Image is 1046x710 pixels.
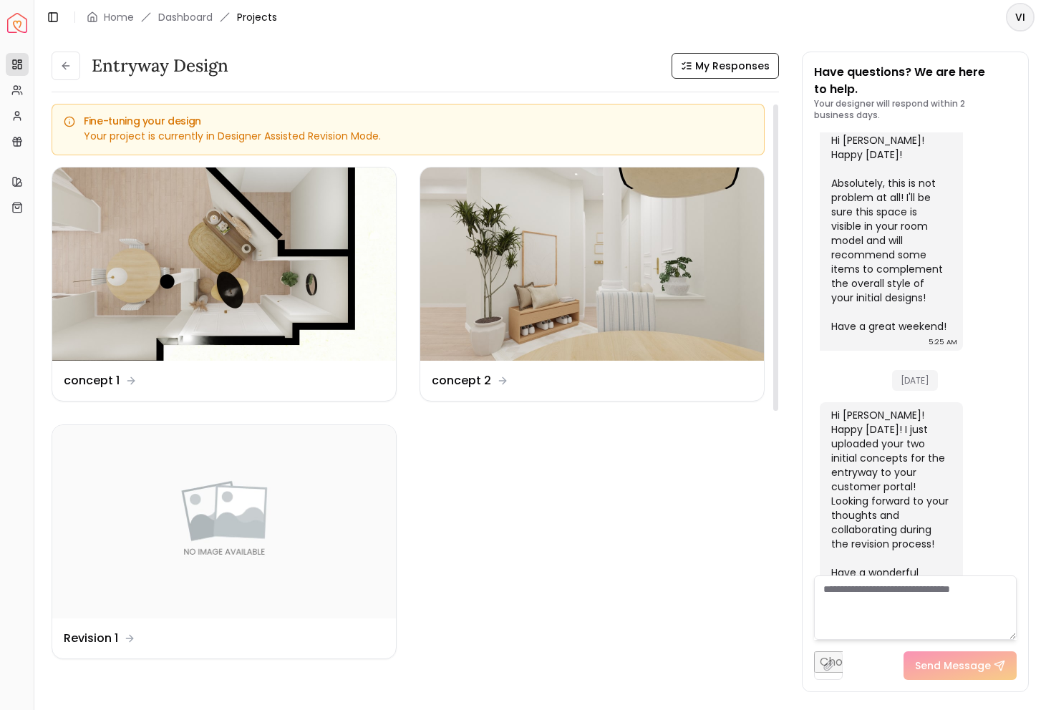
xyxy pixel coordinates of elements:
[7,13,27,33] img: Spacejoy Logo
[87,10,277,24] nav: breadcrumb
[64,129,752,143] div: Your project is currently in Designer Assisted Revision Mode.
[52,167,396,361] img: concept 1
[929,335,957,349] div: 5:25 AM
[1006,3,1035,31] button: VI
[831,408,949,594] div: Hi [PERSON_NAME]! Happy [DATE]! I just uploaded your two initial concepts for the entryway to you...
[420,167,764,361] img: concept 2
[64,116,752,126] h5: Fine-tuning your design
[92,54,228,77] h3: entryway design
[158,10,213,24] a: Dashboard
[814,98,1017,121] p: Your designer will respond within 2 business days.
[831,133,949,334] div: Hi [PERSON_NAME]! Happy [DATE]! Absolutely, this is not problem at all! I'll be sure this space i...
[237,10,277,24] span: Projects
[64,372,120,389] dd: concept 1
[52,167,397,402] a: concept 1concept 1
[695,59,770,73] span: My Responses
[7,13,27,33] a: Spacejoy
[892,370,938,391] span: [DATE]
[432,372,491,389] dd: concept 2
[420,167,765,402] a: concept 2concept 2
[104,10,134,24] a: Home
[1007,4,1033,30] span: VI
[672,53,779,79] button: My Responses
[64,630,118,647] dd: Revision 1
[52,425,396,618] img: Revision 1
[814,64,1017,98] p: Have questions? We are here to help.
